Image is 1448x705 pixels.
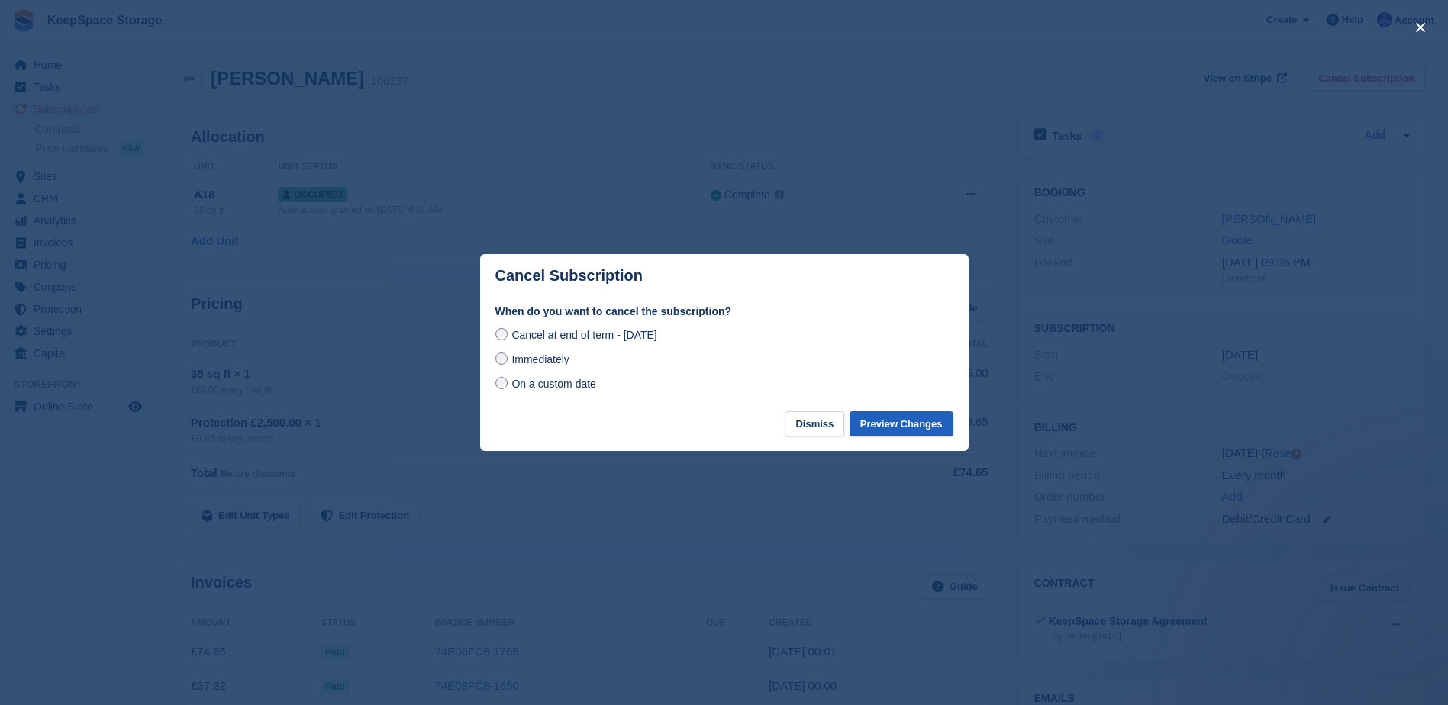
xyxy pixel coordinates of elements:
p: Cancel Subscription [495,267,643,285]
input: Cancel at end of term - [DATE] [495,328,508,340]
span: Cancel at end of term - [DATE] [511,329,656,341]
input: On a custom date [495,377,508,389]
span: On a custom date [511,378,596,390]
button: Preview Changes [850,411,953,436]
button: close [1408,15,1433,40]
label: When do you want to cancel the subscription? [495,304,953,320]
input: Immediately [495,352,508,365]
button: Dismiss [785,411,844,436]
span: Immediately [511,353,569,365]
